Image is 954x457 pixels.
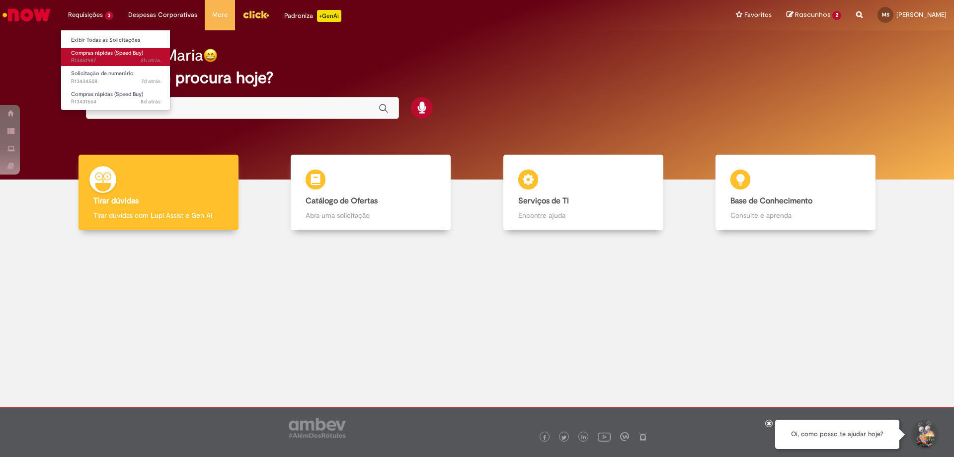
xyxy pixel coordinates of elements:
[141,57,160,64] span: 2h atrás
[730,210,861,220] p: Consulte e aprenda
[71,78,160,86] span: R13434508
[909,420,939,450] button: Iniciar Conversa de Suporte
[71,98,160,106] span: R13431664
[775,420,899,449] div: Oi, como posso te ajudar hoje?
[242,7,269,22] img: click_logo_yellow_360x200.png
[896,10,947,19] span: [PERSON_NAME]
[561,435,566,440] img: logo_footer_twitter.png
[787,10,841,20] a: Rascunhos
[141,98,160,105] time: 20/08/2025 10:48:05
[141,78,160,85] time: 21/08/2025 07:40:59
[61,68,170,87] a: Aberto R13434508 : Solicitação de numerário
[518,210,648,220] p: Encontre ajuda
[638,432,647,441] img: logo_footer_naosei.png
[128,10,197,20] span: Despesas Corporativas
[581,435,586,441] img: logo_footer_linkedin.png
[61,35,170,46] a: Exibir Todas as Solicitações
[61,89,170,107] a: Aberto R13431664 : Compras rápidas (Speed Buy)
[71,57,160,65] span: R13451987
[86,69,869,87] h2: O que você procura hoje?
[61,48,170,66] a: Aberto R13451987 : Compras rápidas (Speed Buy)
[518,196,569,206] b: Serviços de TI
[289,418,346,438] img: logo_footer_ambev_rotulo_gray.png
[93,210,224,220] p: Tirar dúvidas com Lupi Assist e Gen Ai
[690,155,902,231] a: Base de Conhecimento Consulte e aprenda
[212,10,228,20] span: More
[61,30,170,110] ul: Requisições
[620,432,629,441] img: logo_footer_workplace.png
[730,196,812,206] b: Base de Conhecimento
[141,78,160,85] span: 7d atrás
[317,10,341,22] p: +GenAi
[598,430,611,443] img: logo_footer_youtube.png
[93,196,139,206] b: Tirar dúvidas
[306,210,436,220] p: Abra uma solicitação
[477,155,690,231] a: Serviços de TI Encontre ajuda
[141,57,160,64] time: 27/08/2025 11:42:15
[71,70,134,77] span: Solicitação de numerário
[744,10,772,20] span: Favoritos
[542,435,547,440] img: logo_footer_facebook.png
[105,11,113,20] span: 3
[306,196,378,206] b: Catálogo de Ofertas
[141,98,160,105] span: 8d atrás
[52,155,265,231] a: Tirar dúvidas Tirar dúvidas com Lupi Assist e Gen Ai
[832,11,841,20] span: 2
[284,10,341,22] div: Padroniza
[71,49,143,57] span: Compras rápidas (Speed Buy)
[882,11,889,18] span: MS
[1,5,52,25] img: ServiceNow
[795,10,831,19] span: Rascunhos
[265,155,477,231] a: Catálogo de Ofertas Abra uma solicitação
[71,91,143,98] span: Compras rápidas (Speed Buy)
[203,48,218,63] img: happy-face.png
[68,10,103,20] span: Requisições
